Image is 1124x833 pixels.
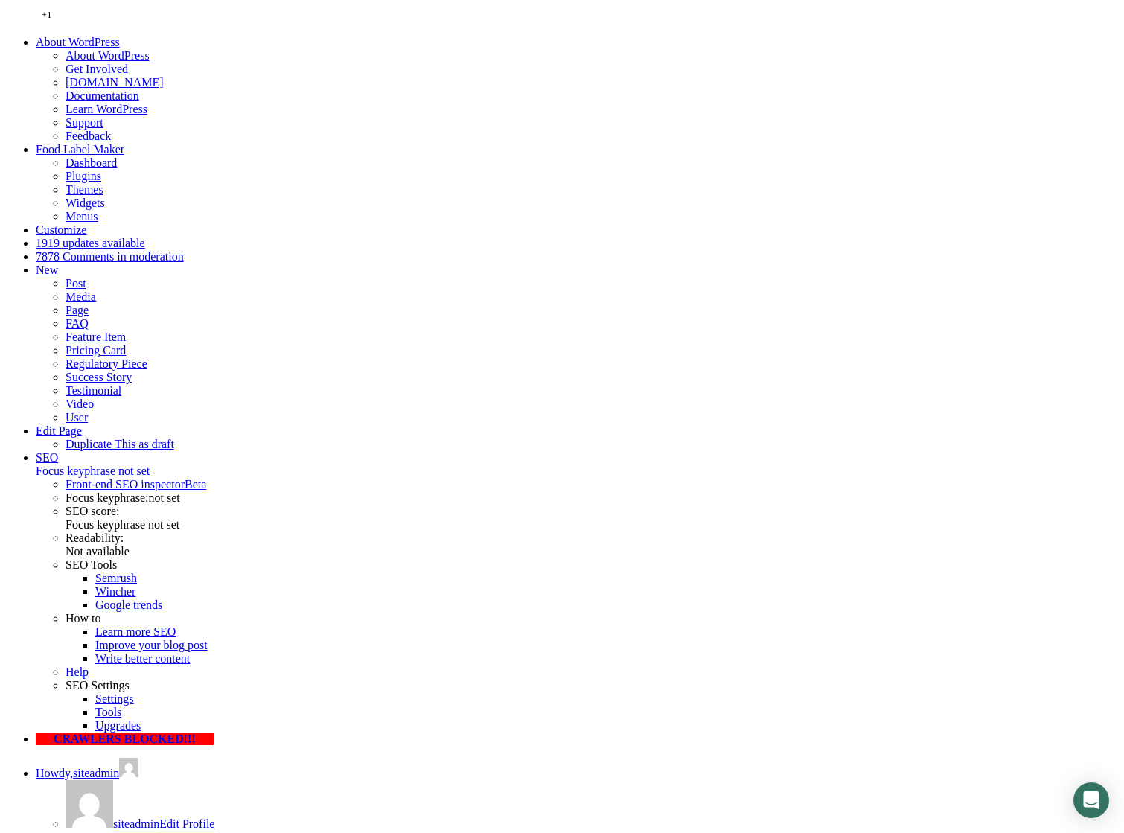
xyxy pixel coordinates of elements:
span: 78 [36,250,48,263]
a: Front-end SEO inspector [66,478,206,491]
span: Focus keyphrase not set [66,518,179,531]
div: SEO score: [66,505,1118,532]
a: About WordPress [66,49,150,62]
a: Plugins [66,170,101,182]
div: How to [66,612,1118,625]
a: Menus [66,210,98,223]
a: Regulatory Piece [66,357,147,370]
a: Howdy, [36,767,138,779]
a: Edit Page [36,424,82,437]
a: Customize [36,223,86,236]
a: Feature Item [66,331,126,343]
a: Wincher [95,585,135,598]
a: Testimonial [66,384,121,397]
span: Focus keyphrase not set [36,465,150,477]
a: Success Story [66,371,132,383]
a: Upgrades [95,719,141,732]
a: Learn WordPress [66,103,147,115]
a: Video [66,398,94,410]
a: Settings [95,692,134,705]
a: Media [66,290,96,303]
div: Focus keyphrase not set [36,465,1118,478]
a: Semrush [95,572,137,584]
span: not set [149,491,180,504]
a: Support [66,116,103,129]
div: Open Intercom Messenger [1073,782,1109,818]
a: Tools [95,706,121,718]
a: Improve your blog post [95,639,208,651]
a: Page [66,304,89,316]
span: 78 Comments in moderation [48,250,184,263]
ul: New [36,277,1118,424]
div: Not available [66,545,1118,558]
div: Focus keyphrase not set [66,518,1118,532]
a: Get Involved [66,63,128,75]
ul: Food Label Maker [36,183,1118,223]
span: New [36,264,58,276]
a: Learn more SEO [95,625,176,638]
a: Food Label Maker [36,143,124,156]
span: siteadmin [113,817,159,830]
span: About WordPress [36,36,120,48]
a: Pricing Card [66,344,126,357]
ul: About WordPress [36,49,1118,76]
div: Readability: [66,532,1118,558]
ul: About WordPress [36,76,1118,143]
span: Edit Profile [159,817,214,830]
a: Post [66,277,86,290]
span: Beta [185,478,206,491]
span: Not available [66,545,130,558]
div: Focus keyphrase: [66,491,1118,505]
div: SEO Settings [66,679,1118,692]
a: Documentation [66,89,139,102]
a: Dashboard [66,156,117,169]
span: 19 [36,237,48,249]
a: User [66,411,88,424]
a: Widgets [66,197,105,209]
a: [DOMAIN_NAME] [66,76,164,89]
a: Feedback [66,130,111,142]
a: Write better content [95,652,190,665]
a: FAQ [66,317,89,330]
a: Google trends [95,599,162,611]
span: siteadmin [73,767,119,779]
a: CRAWLERS BLOCKED!!! [36,733,214,745]
span: 19 updates available [48,237,145,249]
div: SEO Tools [66,558,1118,572]
a: Duplicate This as draft [66,438,174,450]
a: Themes [66,183,103,196]
ul: Food Label Maker [36,156,1118,183]
span: SEO [36,451,58,464]
a: Help [66,666,89,678]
